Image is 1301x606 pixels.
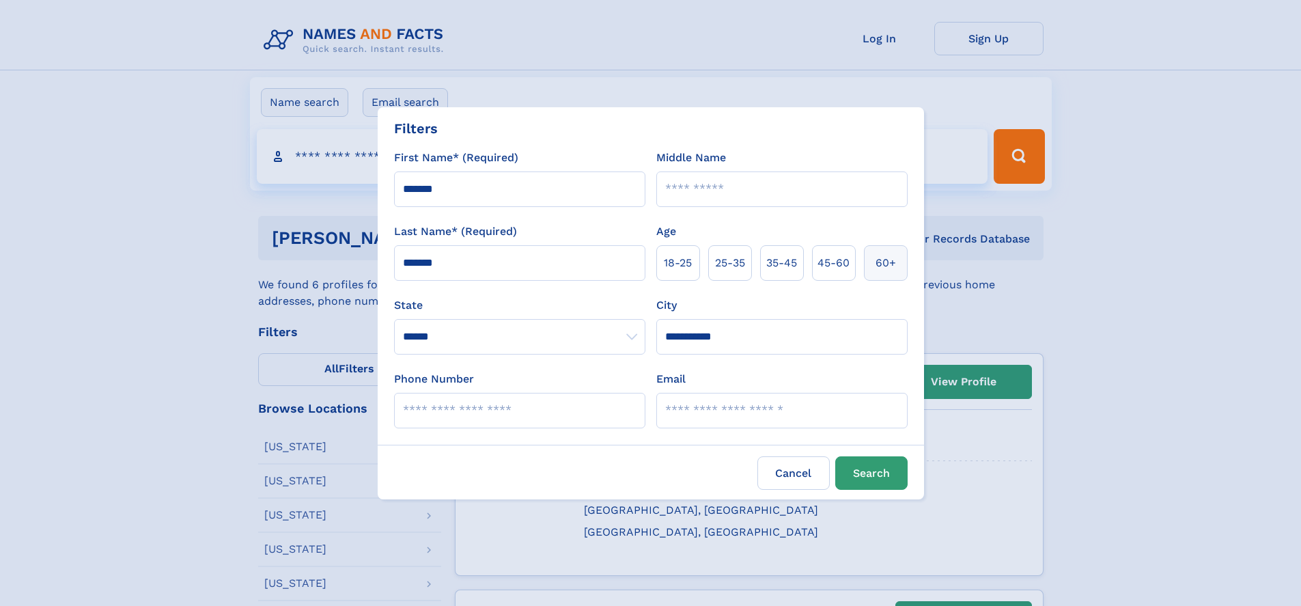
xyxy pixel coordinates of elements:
[715,255,745,271] span: 25‑35
[656,150,726,166] label: Middle Name
[835,456,908,490] button: Search
[656,371,686,387] label: Email
[394,297,645,314] label: State
[757,456,830,490] label: Cancel
[766,255,797,271] span: 35‑45
[817,255,850,271] span: 45‑60
[876,255,896,271] span: 60+
[394,223,517,240] label: Last Name* (Required)
[656,223,676,240] label: Age
[656,297,677,314] label: City
[394,371,474,387] label: Phone Number
[394,118,438,139] div: Filters
[394,150,518,166] label: First Name* (Required)
[664,255,692,271] span: 18‑25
